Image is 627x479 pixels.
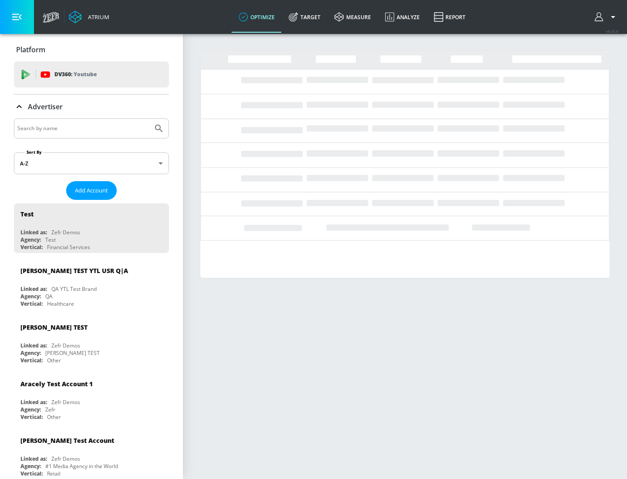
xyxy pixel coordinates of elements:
p: DV360: [54,70,97,79]
div: Healthcare [47,300,74,307]
a: Atrium [69,10,109,24]
div: Vertical: [20,357,43,364]
div: Agency: [20,236,41,243]
div: Linked as: [20,455,47,462]
div: [PERSON_NAME] TEST [45,349,100,357]
label: Sort By [25,149,44,155]
div: Agency: [20,349,41,357]
div: Test [45,236,56,243]
span: Add Account [75,186,108,196]
div: [PERSON_NAME] TESTLinked as:Zefr DemosAgency:[PERSON_NAME] TESTVertical:Other [14,317,169,366]
div: Linked as: [20,398,47,406]
div: #1 Media Agency in the World [45,462,118,470]
div: Advertiser [14,94,169,119]
button: Add Account [66,181,117,200]
div: Agency: [20,406,41,413]
div: Financial Services [47,243,90,251]
div: Aracely Test Account 1Linked as:Zefr DemosAgency:ZefrVertical:Other [14,373,169,423]
div: Agency: [20,293,41,300]
p: Youtube [74,70,97,79]
div: DV360: Youtube [14,61,169,88]
div: [PERSON_NAME] TEST YTL USR Q|ALinked as:QA YTL Test BrandAgency:QAVertical:Healthcare [14,260,169,310]
div: Test [20,210,34,218]
a: optimize [232,1,282,33]
div: A-Z [14,152,169,174]
div: QA [45,293,53,300]
div: Vertical: [20,413,43,421]
div: Vertical: [20,300,43,307]
a: measure [327,1,378,33]
div: Atrium [84,13,109,21]
div: Linked as: [20,229,47,236]
div: TestLinked as:Zefr DemosAgency:TestVertical:Financial Services [14,203,169,253]
div: Other [47,413,61,421]
p: Platform [16,45,45,54]
div: Zefr Demos [51,342,80,349]
div: [PERSON_NAME] TEST [20,323,88,331]
div: [PERSON_NAME] TEST YTL USR Q|A [20,266,128,275]
div: Platform [14,37,169,62]
span: v 4.25.4 [606,29,618,34]
div: [PERSON_NAME] Test Account [20,436,114,445]
div: Zefr Demos [51,229,80,236]
div: Zefr Demos [51,398,80,406]
div: Zefr [45,406,55,413]
div: Aracely Test Account 1 [20,380,93,388]
div: Linked as: [20,285,47,293]
a: Target [282,1,327,33]
div: Zefr Demos [51,455,80,462]
div: Other [47,357,61,364]
a: Analyze [378,1,427,33]
div: Linked as: [20,342,47,349]
div: Agency: [20,462,41,470]
div: Vertical: [20,243,43,251]
div: QA YTL Test Brand [51,285,97,293]
div: Retail [47,470,61,477]
div: Vertical: [20,470,43,477]
p: Advertiser [28,102,63,111]
a: Report [427,1,472,33]
input: Search by name [17,123,149,134]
